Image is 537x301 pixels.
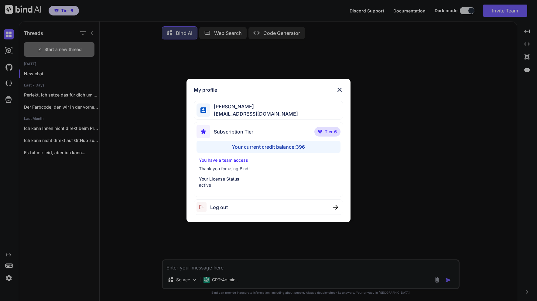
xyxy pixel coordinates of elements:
span: Log out [210,204,228,211]
img: close [336,86,343,93]
p: You have a team access [199,157,338,163]
p: active [199,182,338,188]
h1: My profile [194,86,217,93]
span: Tier 6 [325,129,337,135]
img: profile [200,107,206,113]
img: subscription [197,125,210,138]
p: Thank you for using Bind! [199,166,338,172]
span: [EMAIL_ADDRESS][DOMAIN_NAME] [210,110,298,117]
span: Subscription Tier [214,128,253,135]
div: Your current credit balance: 396 [197,141,340,153]
img: logout [197,202,210,212]
p: Your License Status [199,176,338,182]
span: [PERSON_NAME] [210,103,298,110]
img: close [333,205,338,210]
img: premium [318,130,322,134]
